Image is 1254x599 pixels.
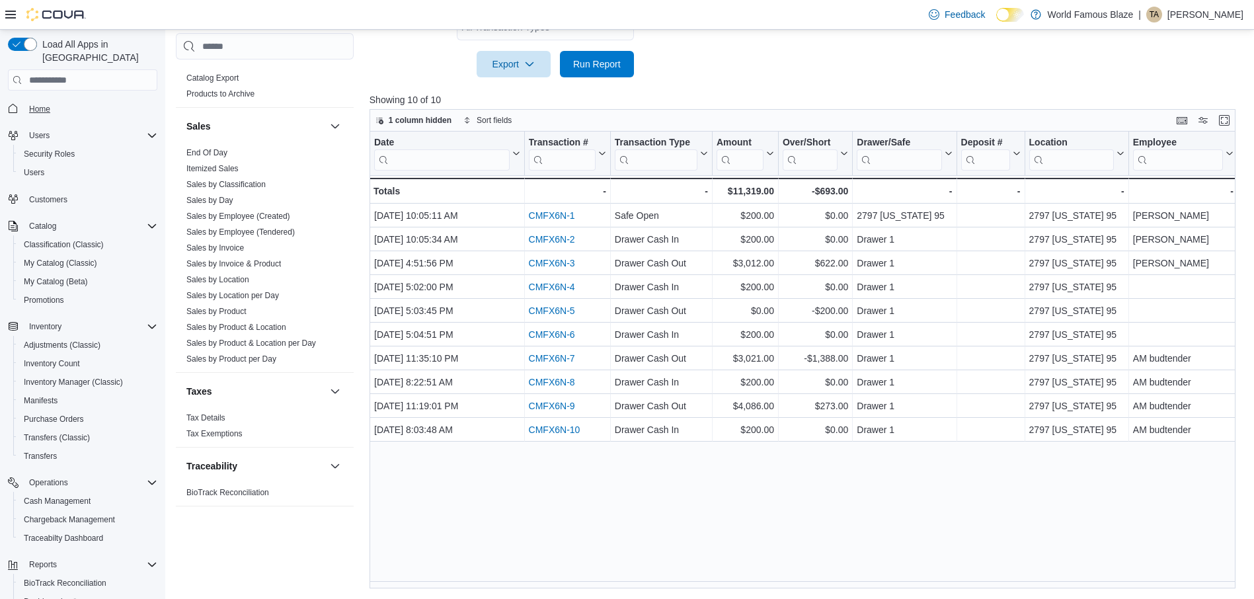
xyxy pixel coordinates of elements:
span: Sales by Classification [186,179,266,190]
a: Tax Details [186,413,225,422]
div: Drawer 1 [857,422,952,438]
div: $0.00 [783,231,848,247]
button: Traceabilty Dashboard [13,529,163,547]
div: Drawer 1 [857,255,952,271]
div: [DATE] 5:04:51 PM [374,327,520,342]
span: Export [485,51,543,77]
span: Transfers [24,451,57,461]
a: End Of Day [186,148,227,157]
div: $3,021.00 [717,350,774,366]
div: 2797 [US_STATE] 95 [857,208,952,223]
div: Deposit # [960,137,1009,171]
div: Drawer 1 [857,374,952,390]
a: CMFX6N-1 [528,210,574,221]
span: Inventory Manager (Classic) [19,374,157,390]
span: Operations [24,475,157,491]
span: Catalog [24,218,157,234]
a: Sales by Classification [186,180,266,189]
button: Date [374,137,520,171]
a: Transfers [19,448,62,464]
span: Sales by Product per Day [186,354,276,364]
button: Display options [1195,112,1211,128]
div: Date [374,137,510,171]
a: Home [24,101,56,117]
div: Drawer Cash In [615,422,708,438]
div: [PERSON_NAME] [1133,208,1234,223]
span: Home [29,104,50,114]
button: My Catalog (Beta) [13,272,163,291]
a: BioTrack Reconciliation [19,575,112,591]
a: Sales by Location [186,275,249,284]
button: Employee [1133,137,1234,171]
div: [DATE] 11:19:01 PM [374,398,520,414]
button: BioTrack Reconciliation [13,574,163,592]
button: Home [3,99,163,118]
button: Manifests [13,391,163,410]
span: Users [19,165,157,180]
button: My Catalog (Classic) [13,254,163,272]
a: Sales by Employee (Created) [186,212,290,221]
button: Catalog [24,218,61,234]
span: Inventory Count [19,356,157,372]
div: - [857,183,952,199]
span: My Catalog (Beta) [24,276,88,287]
a: My Catalog (Classic) [19,255,102,271]
a: Feedback [923,1,990,28]
div: 2797 [US_STATE] 95 [1029,303,1124,319]
a: Tax Exemptions [186,429,243,438]
div: Taxes [176,410,354,447]
span: TA [1150,7,1159,22]
div: Employee [1133,137,1223,171]
img: Cova [26,8,86,21]
span: Reports [24,557,157,573]
div: - [1133,183,1234,199]
button: Catalog [3,217,163,235]
button: Over/Short [783,137,848,171]
span: Sales by Product & Location per Day [186,338,316,348]
h3: Traceability [186,459,237,473]
span: 1 column hidden [389,115,451,126]
button: Users [24,128,55,143]
div: -$1,388.00 [783,350,848,366]
div: Location [1029,137,1113,171]
button: Security Roles [13,145,163,163]
div: -$200.00 [783,303,848,319]
div: $3,012.00 [717,255,774,271]
div: $0.00 [717,303,774,319]
div: Deposit # [960,137,1009,149]
a: Promotions [19,292,69,308]
span: Sales by Invoice [186,243,244,253]
button: Keyboard shortcuts [1174,112,1190,128]
div: Drawer Cash Out [615,255,708,271]
span: Adjustments (Classic) [19,337,157,353]
span: Operations [29,477,68,488]
p: World Famous Blaze [1048,7,1134,22]
span: Classification (Classic) [24,239,104,250]
button: Purchase Orders [13,410,163,428]
div: Drawer Cash In [615,374,708,390]
a: Users [19,165,50,180]
p: [PERSON_NAME] [1167,7,1243,22]
button: Users [3,126,163,145]
button: Classification (Classic) [13,235,163,254]
button: Inventory [24,319,67,335]
button: Transfers [13,447,163,465]
span: Sort fields [477,115,512,126]
div: 2797 [US_STATE] 95 [1029,327,1124,342]
button: Export [477,51,551,77]
span: Sales by Product [186,306,247,317]
div: $0.00 [783,374,848,390]
a: Adjustments (Classic) [19,337,106,353]
span: Catalog Export [186,73,239,83]
span: Users [29,130,50,141]
span: Traceabilty Dashboard [24,533,103,543]
div: $0.00 [783,422,848,438]
div: Drawer 1 [857,398,952,414]
button: Deposit # [960,137,1020,171]
span: Transfers (Classic) [19,430,157,446]
span: Reports [29,559,57,570]
button: Location [1029,137,1124,171]
div: 2797 [US_STATE] 95 [1029,398,1124,414]
div: - [615,183,708,199]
